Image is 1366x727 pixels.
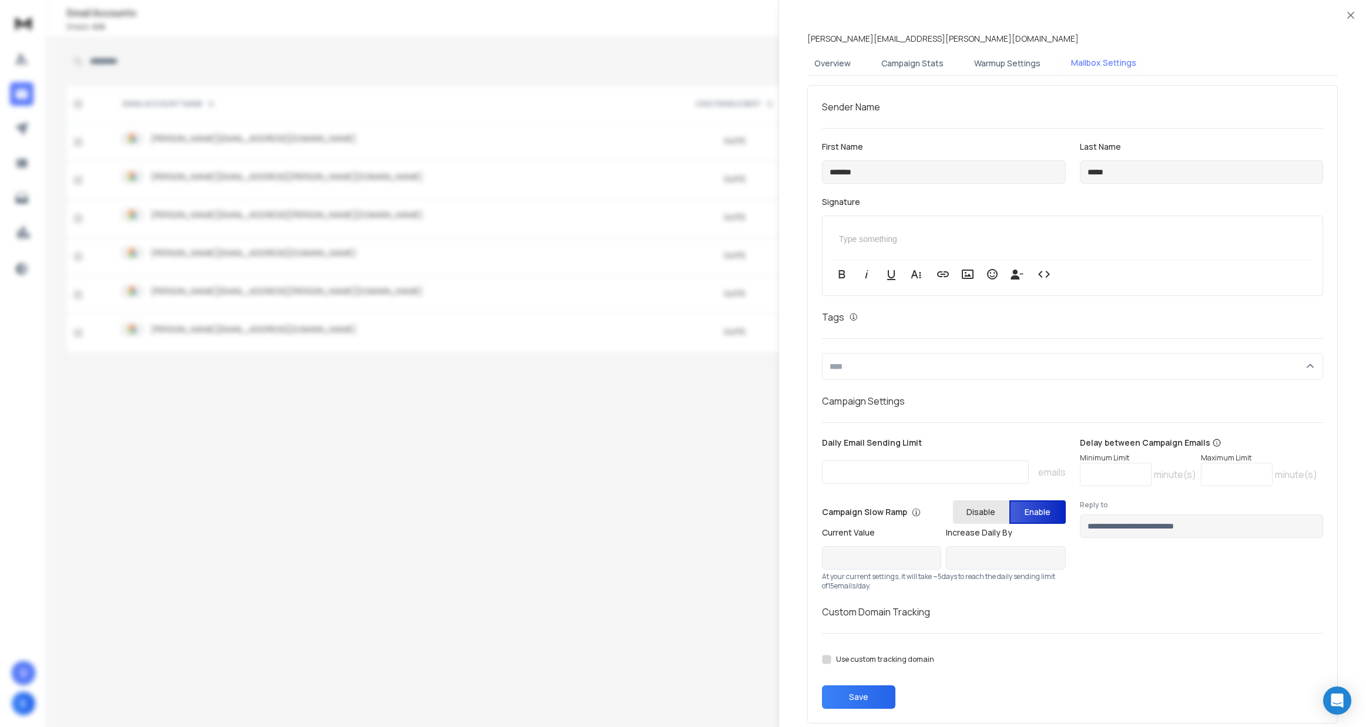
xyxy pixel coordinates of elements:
button: Bold (⌘B) [831,262,853,286]
button: Save [822,685,895,709]
button: Insert Image (⌘P) [956,262,979,286]
p: Maximum Limit [1201,453,1317,463]
h1: Campaign Settings [822,394,1323,408]
div: Open Intercom Messenger [1323,686,1351,715]
label: Increase Daily By [946,529,1065,537]
h1: Custom Domain Tracking [822,605,1323,619]
label: Last Name [1080,143,1324,151]
button: Emoticons [981,262,1003,286]
button: Overview [807,51,858,76]
button: Campaign Stats [874,51,951,76]
button: Warmup Settings [967,51,1048,76]
label: Use custom tracking domain [836,655,934,664]
p: At your current settings, it will take ~ 5 days to reach the daily sending limit of 15 emails/day. [822,572,1066,591]
p: Delay between Campaign Emails [1080,437,1317,449]
button: Insert Link (⌘K) [932,262,954,286]
button: Enable [1009,500,1066,524]
button: Mailbox Settings [1064,50,1143,77]
label: Reply to [1080,500,1324,510]
h1: Tags [822,310,844,324]
label: Current Value [822,529,941,537]
h1: Sender Name [822,100,1323,114]
label: Signature [822,198,1323,206]
p: [PERSON_NAME][EMAIL_ADDRESS][PERSON_NAME][DOMAIN_NAME] [807,33,1079,45]
button: Insert Unsubscribe Link [1006,262,1028,286]
p: Daily Email Sending Limit [822,437,1066,453]
p: emails [1038,465,1066,479]
p: minute(s) [1154,467,1196,482]
button: More Text [905,262,927,286]
p: Campaign Slow Ramp [822,506,921,518]
button: Code View [1033,262,1055,286]
label: First Name [822,143,1066,151]
button: Disable [953,500,1009,524]
p: minute(s) [1275,467,1317,482]
button: Italic (⌘I) [855,262,878,286]
button: Underline (⌘U) [880,262,902,286]
p: Minimum Limit [1080,453,1196,463]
